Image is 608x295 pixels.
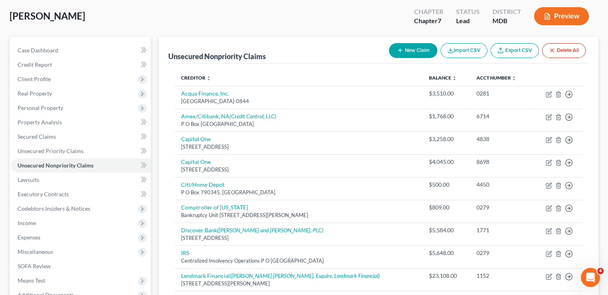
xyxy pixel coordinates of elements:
[11,43,151,58] a: Case Dashboard
[18,248,53,255] span: Miscellaneous
[10,10,85,22] span: [PERSON_NAME]
[414,7,443,16] div: Chapter
[181,113,276,120] a: Amex/Citibank, NA(Credit Control, LLC)
[476,272,526,280] div: 1152
[429,112,464,120] div: $1,768.00
[492,7,521,16] div: District
[429,226,464,234] div: $5,584.00
[476,226,526,234] div: 1771
[476,112,526,120] div: 6714
[181,158,211,165] a: Capital One
[456,16,480,26] div: Lead
[181,143,416,151] div: [STREET_ADDRESS]
[18,119,62,126] span: Property Analysis
[181,90,229,97] a: Acqua Finance, Inc.
[18,47,58,54] span: Case Dashboard
[492,16,521,26] div: MDB
[18,219,36,226] span: Income
[18,104,63,111] span: Personal Property
[542,43,586,58] button: Delete All
[11,158,151,173] a: Unsecured Nonpriority Claims
[429,75,457,81] a: Balance unfold_more
[512,76,516,81] i: unfold_more
[11,115,151,130] a: Property Analysis
[11,187,151,201] a: Executory Contracts
[181,257,416,265] div: Centralized Insolvency Operations P O [GEOGRAPHIC_DATA]
[438,17,441,24] span: 7
[456,7,480,16] div: Status
[181,75,211,81] a: Creditor unfold_more
[18,277,45,284] span: Means Test
[429,158,464,166] div: $4,045.00
[18,90,52,97] span: Real Property
[181,227,323,233] a: Discover Bank([PERSON_NAME] and [PERSON_NAME], PLC)
[476,181,526,189] div: 4450
[168,52,266,61] div: Unsecured Nonpriority Claims
[11,144,151,158] a: Unsecured Priority Claims
[490,43,539,58] a: Export CSV
[181,204,248,211] a: Comptroller of [US_STATE]
[18,263,51,269] span: SOFA Review
[181,120,416,128] div: P O Box [GEOGRAPHIC_DATA]
[181,280,416,287] div: [STREET_ADDRESS][PERSON_NAME]
[11,259,151,273] a: SOFA Review
[429,203,464,211] div: $809.00
[206,76,211,81] i: unfold_more
[476,158,526,166] div: 8698
[429,181,464,189] div: $500.00
[181,249,189,256] a: IRS
[476,135,526,143] div: 4838
[181,211,416,219] div: Bankruptcy Unit [STREET_ADDRESS][PERSON_NAME]
[18,234,40,241] span: Expenses
[476,203,526,211] div: 0279
[18,162,94,169] span: Unsecured Nonpriority Claims
[181,234,416,242] div: [STREET_ADDRESS]
[11,173,151,187] a: Lawsuits
[452,76,457,81] i: unfold_more
[181,272,380,279] a: Lendmark Financial([PERSON_NAME] [PERSON_NAME], Esquire, Lendmark Financial)
[429,90,464,98] div: $3,510.00
[181,136,211,142] a: Capital One
[414,16,443,26] div: Chapter
[181,166,416,173] div: [STREET_ADDRESS]
[18,191,69,197] span: Executory Contracts
[11,130,151,144] a: Secured Claims
[11,58,151,72] a: Credit Report
[476,249,526,257] div: 0279
[441,43,487,58] button: Import CSV
[476,90,526,98] div: 0281
[18,133,56,140] span: Secured Claims
[18,76,51,82] span: Client Profile
[18,176,39,183] span: Lawsuits
[429,249,464,257] div: $5,648.00
[229,113,276,120] i: (Credit Control, LLC)
[18,205,90,212] span: Codebtors Insiders & Notices
[597,268,604,274] span: 4
[429,135,464,143] div: $3,258.00
[581,268,600,287] iframe: Intercom live chat
[230,272,380,279] i: ([PERSON_NAME] [PERSON_NAME], Esquire, Lendmark Financial)
[181,98,416,105] div: [GEOGRAPHIC_DATA]-0844
[181,189,416,196] div: P O Box 790345, [GEOGRAPHIC_DATA]
[476,75,516,81] a: Acct Number unfold_more
[389,43,437,58] button: New Claim
[217,227,323,233] i: ([PERSON_NAME] and [PERSON_NAME], PLC)
[18,147,84,154] span: Unsecured Priority Claims
[429,272,464,280] div: $23,108.00
[534,7,589,25] button: Preview
[181,181,224,188] a: Citi/Home Depot
[18,61,52,68] span: Credit Report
